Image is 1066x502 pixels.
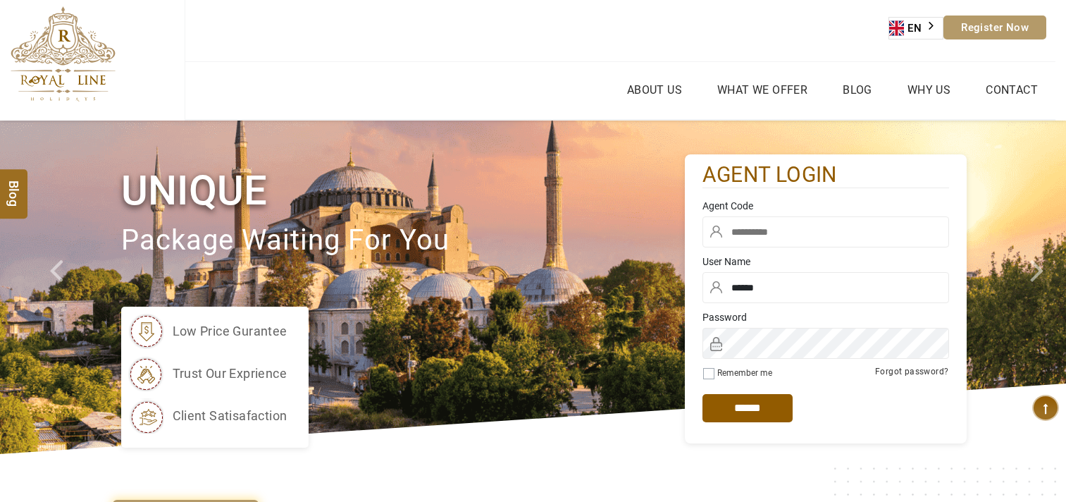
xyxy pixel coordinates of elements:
[904,80,954,100] a: Why Us
[11,6,116,102] img: The Royal Line Holidays
[702,199,949,213] label: Agent Code
[32,121,85,454] a: Check next prev
[702,255,949,269] label: User Name
[889,18,943,39] a: EN
[702,161,949,189] h2: agent login
[714,80,811,100] a: What we Offer
[624,80,686,100] a: About Us
[888,17,943,39] div: Language
[982,80,1041,100] a: Contact
[943,16,1046,39] a: Register Now
[1012,121,1066,454] a: Check next image
[121,217,685,264] p: package waiting for you
[5,180,23,192] span: Blog
[888,17,943,39] aside: Language selected: English
[839,80,876,100] a: Blog
[128,314,287,349] li: low price gurantee
[702,310,949,324] label: Password
[121,164,685,217] h1: Unique
[875,367,948,376] a: Forgot password?
[128,356,287,391] li: trust our exprience
[717,368,772,378] label: Remember me
[128,398,287,434] li: client satisafaction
